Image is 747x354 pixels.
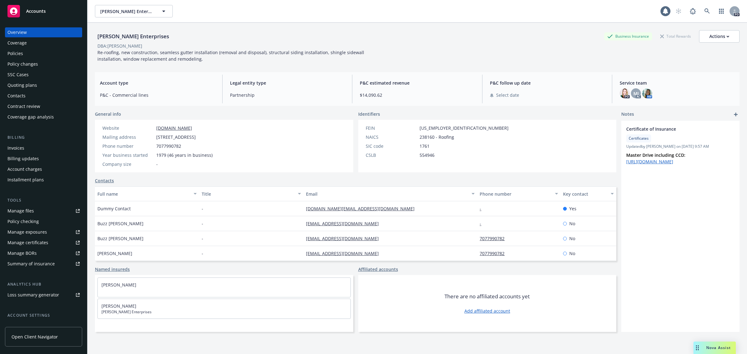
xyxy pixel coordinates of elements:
div: CSLB [366,152,417,158]
div: Policy checking [7,217,39,226]
a: Coverage [5,38,82,48]
a: Policy changes [5,59,82,69]
button: Title [199,186,303,201]
a: [EMAIL_ADDRESS][DOMAIN_NAME] [306,250,384,256]
span: [PERSON_NAME] [97,250,132,257]
button: Full name [95,186,199,201]
div: Manage BORs [7,248,37,258]
span: Notes [621,111,634,118]
button: [PERSON_NAME] Enterprises [95,5,173,17]
span: There are no affiliated accounts yet [444,293,530,300]
span: Service team [620,80,735,86]
div: Summary of insurance [7,259,55,269]
div: Invoices [7,143,24,153]
span: P&C follow up date [490,80,605,86]
div: Account charges [7,164,42,174]
a: Switch app [715,5,728,17]
div: DBA: [PERSON_NAME] [97,43,142,49]
a: Manage files [5,206,82,216]
div: Mailing address [102,134,154,140]
span: Account type [100,80,215,86]
div: Actions [709,30,729,42]
div: Drag to move [693,342,701,354]
span: Partnership [230,92,345,98]
div: Manage certificates [7,238,48,248]
a: Invoices [5,143,82,153]
a: Named insureds [95,266,130,272]
span: 238160 - Roofing [420,134,454,140]
div: Quoting plans [7,80,37,90]
a: Coverage gap analysis [5,112,82,122]
button: Phone number [477,186,561,201]
span: No [569,250,575,257]
a: Search [701,5,713,17]
span: Select date [496,92,519,98]
div: Phone number [480,191,551,197]
div: Coverage gap analysis [7,112,54,122]
div: Manage files [7,206,34,216]
span: Legal entity type [230,80,345,86]
div: Policy changes [7,59,38,69]
span: 7077990782 [156,143,181,149]
span: Buzz [PERSON_NAME] [97,220,143,227]
a: Affiliated accounts [358,266,398,272]
div: Loss summary generator [7,290,59,300]
a: Contract review [5,101,82,111]
a: Policies [5,49,82,58]
div: Website [102,125,154,131]
span: 1761 [420,143,430,149]
span: P&C estimated revenue [360,80,475,86]
span: - [202,250,203,257]
span: - [202,205,203,212]
span: Open Client Navigator [12,333,58,340]
a: [EMAIL_ADDRESS][DOMAIN_NAME] [306,235,384,241]
div: Title [202,191,294,197]
span: - [202,235,203,242]
span: 554946 [420,152,435,158]
a: Manage exposures [5,227,82,237]
div: Account settings [5,312,82,319]
span: 1979 (46 years in business) [156,152,213,158]
div: Coverage [7,38,27,48]
a: Installment plans [5,175,82,185]
div: Company size [102,161,154,167]
a: - [480,221,486,226]
a: Billing updates [5,154,82,164]
div: Year business started [102,152,154,158]
span: [US_EMPLOYER_IDENTIFICATION_NUMBER] [420,125,509,131]
a: Loss summary generator [5,290,82,300]
span: Certificate of Insurance [626,126,718,132]
a: Manage certificates [5,238,82,248]
div: Analytics hub [5,281,82,287]
div: Contract review [7,101,40,111]
span: General info [95,111,121,117]
div: Service team [7,321,34,331]
a: 7077990782 [480,250,510,256]
div: Installment plans [7,175,44,185]
div: SIC code [366,143,417,149]
div: Email [306,191,468,197]
a: [PERSON_NAME] [101,303,136,309]
span: Updated by [PERSON_NAME] on [DATE] 9:57 AM [626,144,735,149]
span: Accounts [26,9,46,14]
a: SSC Cases [5,70,82,80]
div: Tools [5,197,82,203]
div: Manage exposures [7,227,47,237]
a: Account charges [5,164,82,174]
span: Dummy Contact [97,205,131,212]
a: Contacts [95,177,114,184]
a: - [480,206,486,212]
span: No [569,235,575,242]
a: Quoting plans [5,80,82,90]
span: [PERSON_NAME] Enterprises [101,309,347,315]
a: [URL][DOMAIN_NAME] [626,159,673,165]
img: photo [620,88,630,98]
a: Service team [5,321,82,331]
a: Policy checking [5,217,82,226]
span: MJ [633,90,639,97]
div: Total Rewards [657,32,694,40]
span: [PERSON_NAME] Enterprises [100,8,154,15]
span: Buzz [PERSON_NAME] [97,235,143,242]
span: - [156,161,158,167]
